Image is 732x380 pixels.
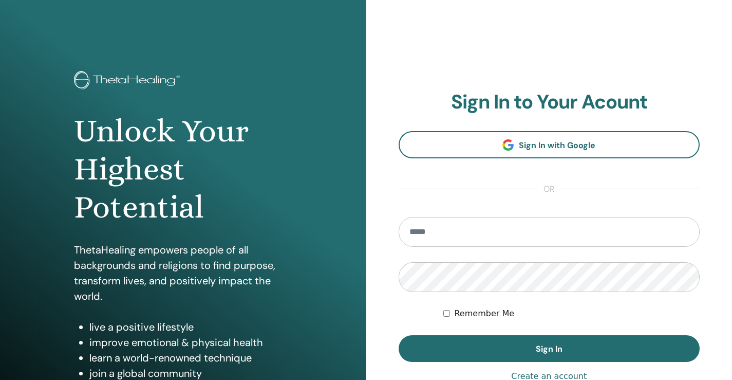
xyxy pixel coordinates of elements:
span: Sign In with Google [519,140,595,151]
label: Remember Me [454,307,514,320]
div: Keep me authenticated indefinitely or until I manually logout [443,307,700,320]
span: or [538,183,560,195]
h2: Sign In to Your Acount [399,91,700,114]
li: learn a world-renowned technique [89,350,292,366]
li: live a positive lifestyle [89,319,292,335]
li: improve emotional & physical health [89,335,292,350]
a: Sign In with Google [399,131,700,158]
button: Sign In [399,335,700,362]
h1: Unlock Your Highest Potential [74,112,292,227]
span: Sign In [536,343,562,354]
p: ThetaHealing empowers people of all backgrounds and religions to find purpose, transform lives, a... [74,242,292,304]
